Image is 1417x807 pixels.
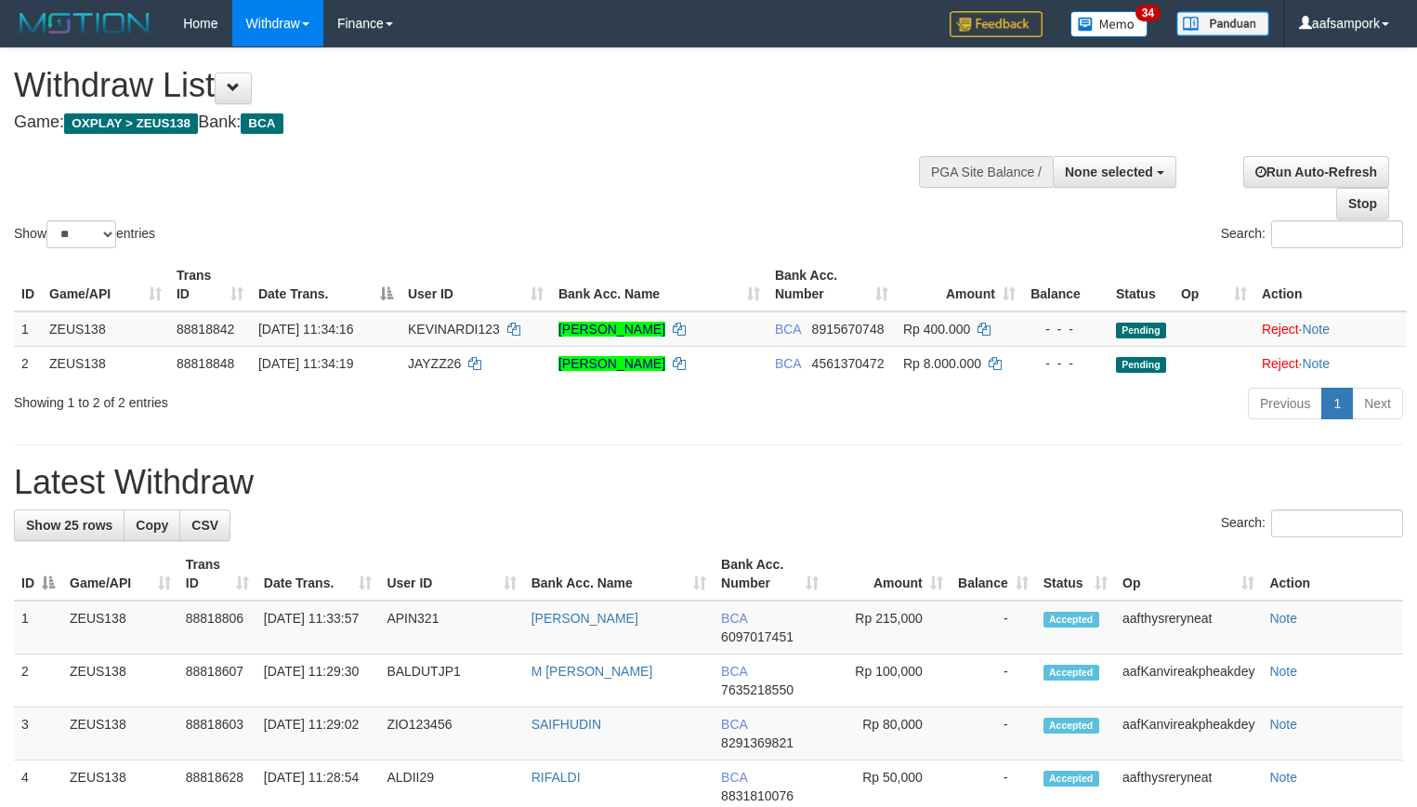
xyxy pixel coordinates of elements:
td: 2 [14,346,42,380]
span: [DATE] 11:34:19 [258,356,353,371]
span: Accepted [1043,771,1099,787]
td: ZEUS138 [62,708,178,761]
div: - - - [1030,354,1101,373]
span: BCA [721,611,747,626]
th: Balance [1023,258,1109,311]
td: BALDUTJP1 [379,655,523,708]
span: Accepted [1043,718,1099,734]
td: aafKanvireakpheakdey [1115,655,1262,708]
span: None selected [1065,165,1153,179]
span: Rp 8.000.000 [903,356,981,371]
th: Bank Acc. Name: activate to sort column ascending [524,548,714,601]
div: Showing 1 to 2 of 2 entries [14,386,576,412]
td: 3 [14,708,62,761]
td: Rp 100,000 [826,655,951,708]
a: Reject [1262,356,1299,371]
span: OXPLAY > ZEUS138 [64,113,198,134]
th: Action [1254,258,1407,311]
td: [DATE] 11:33:57 [256,601,380,655]
a: Note [1302,356,1330,371]
th: Amount: activate to sort column ascending [826,548,951,601]
a: [PERSON_NAME] [558,356,665,371]
img: Button%20Memo.svg [1070,11,1148,37]
select: Showentries [46,220,116,248]
a: Note [1269,770,1297,785]
span: 88818842 [177,322,234,337]
span: [DATE] 11:34:16 [258,322,353,337]
td: 88818806 [178,601,256,655]
div: PGA Site Balance / [919,156,1053,188]
span: Copy 8831810076 to clipboard [721,788,794,803]
span: Copy [136,518,168,533]
th: Game/API: activate to sort column ascending [42,258,169,311]
span: BCA [775,356,801,371]
a: Note [1269,611,1297,626]
a: Next [1352,388,1403,419]
td: 1 [14,601,62,655]
span: Copy 7635218550 to clipboard [721,682,794,697]
td: [DATE] 11:29:30 [256,655,380,708]
img: MOTION_logo.png [14,9,155,37]
td: ZIO123456 [379,708,523,761]
span: Copy 8291369821 to clipboard [721,735,794,750]
td: · [1254,311,1407,347]
td: aafthysreryneat [1115,601,1262,655]
th: ID [14,258,42,311]
h1: Withdraw List [14,67,926,104]
a: Reject [1262,322,1299,337]
span: BCA [775,322,801,337]
span: Pending [1116,357,1166,373]
span: BCA [721,717,747,732]
span: Show 25 rows [26,518,112,533]
a: Note [1302,322,1330,337]
td: Rp 80,000 [826,708,951,761]
td: [DATE] 11:29:02 [256,708,380,761]
td: ZEUS138 [62,655,178,708]
th: Balance: activate to sort column ascending [951,548,1036,601]
th: Op: activate to sort column ascending [1174,258,1254,311]
a: RIFALDI [531,770,581,785]
td: 88818603 [178,708,256,761]
img: panduan.png [1176,11,1269,36]
a: Run Auto-Refresh [1243,156,1389,188]
label: Search: [1221,220,1403,248]
label: Search: [1221,509,1403,537]
th: Date Trans.: activate to sort column descending [251,258,400,311]
img: Feedback.jpg [950,11,1043,37]
a: M [PERSON_NAME] [531,664,653,679]
td: 2 [14,655,62,708]
span: 88818848 [177,356,234,371]
th: Status [1109,258,1174,311]
span: 34 [1135,5,1161,21]
th: Trans ID: activate to sort column ascending [178,548,256,601]
span: Accepted [1043,665,1099,681]
a: Previous [1248,388,1322,419]
label: Show entries [14,220,155,248]
input: Search: [1271,220,1403,248]
span: BCA [721,664,747,679]
span: BCA [241,113,282,134]
span: CSV [191,518,218,533]
td: - [951,708,1036,761]
th: Action [1262,548,1403,601]
h4: Game: Bank: [14,113,926,132]
th: Game/API: activate to sort column ascending [62,548,178,601]
td: · [1254,346,1407,380]
th: Op: activate to sort column ascending [1115,548,1262,601]
a: Note [1269,664,1297,679]
button: None selected [1053,156,1176,188]
td: 1 [14,311,42,347]
input: Search: [1271,509,1403,537]
span: Accepted [1043,612,1099,628]
th: Bank Acc. Name: activate to sort column ascending [551,258,768,311]
span: JAYZZ26 [408,356,461,371]
span: KEVINARDI123 [408,322,500,337]
a: [PERSON_NAME] [558,322,665,337]
th: Bank Acc. Number: activate to sort column ascending [714,548,826,601]
h1: Latest Withdraw [14,464,1403,501]
span: Copy 6097017451 to clipboard [721,629,794,644]
a: [PERSON_NAME] [531,611,638,626]
span: Pending [1116,323,1166,338]
td: - [951,601,1036,655]
td: APIN321 [379,601,523,655]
